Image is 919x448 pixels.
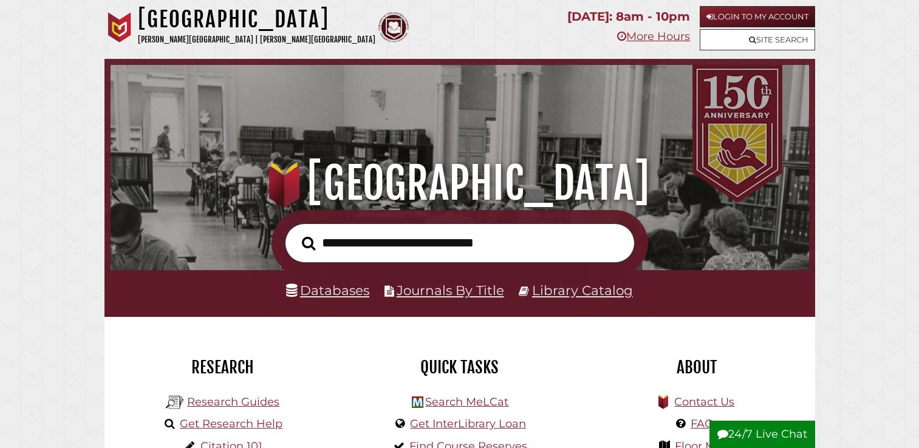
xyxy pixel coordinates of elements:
a: Login to My Account [700,6,815,27]
img: Calvin Theological Seminary [378,12,409,42]
a: FAQs [691,417,719,430]
p: [PERSON_NAME][GEOGRAPHIC_DATA] | [PERSON_NAME][GEOGRAPHIC_DATA] [138,33,375,47]
a: Library Catalog [532,282,633,298]
a: Get Research Help [180,417,282,430]
a: Get InterLibrary Loan [410,417,526,430]
h1: [GEOGRAPHIC_DATA] [138,6,375,33]
p: [DATE]: 8am - 10pm [567,6,690,27]
button: Search [296,233,321,254]
i: Search [302,236,315,250]
a: Research Guides [187,395,279,409]
a: Site Search [700,29,815,50]
img: Hekman Library Logo [412,396,423,408]
h2: Research [114,357,332,378]
a: Databases [286,282,369,298]
a: Journals By Title [397,282,504,298]
a: More Hours [617,30,690,43]
h2: About [587,357,806,378]
h1: [GEOGRAPHIC_DATA] [124,157,795,210]
img: Hekman Library Logo [166,393,184,412]
a: Search MeLCat [425,395,508,409]
h2: Quick Tasks [350,357,569,378]
a: Contact Us [674,395,734,409]
img: Calvin University [104,12,135,42]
